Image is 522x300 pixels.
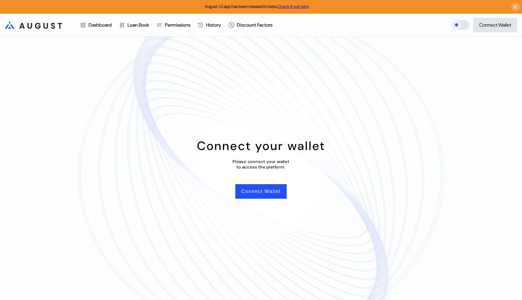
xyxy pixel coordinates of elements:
a: Discount Factors [225,14,276,36]
span: August v2 app has been released in beta. [205,4,309,9]
div: Please connect your wallet to access the platform. [233,159,289,170]
button: Connect Wallet [473,18,517,32]
div: Discount Factors [237,22,272,28]
div: Loan Book [127,22,149,28]
div: History [206,22,221,28]
a: Dashboard [76,14,115,36]
button: Connect Wallet [235,184,287,199]
div: Permissions [165,22,190,28]
a: History [194,14,225,36]
a: Check it out here [277,4,309,9]
div: Connect your wallet [197,138,325,154]
a: Permissions [153,14,194,36]
a: Loan Book [115,14,153,36]
div: Connect Wallet [479,22,511,28]
div: Dashboard [89,22,112,28]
